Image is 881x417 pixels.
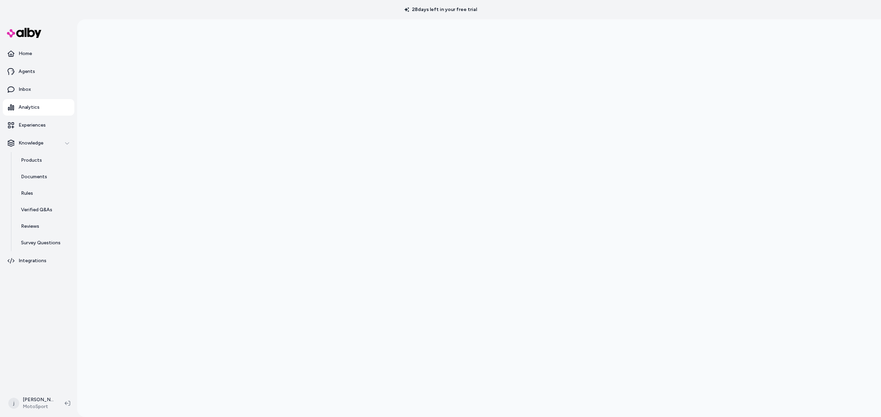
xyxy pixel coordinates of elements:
[3,117,74,133] a: Experiences
[3,45,74,62] a: Home
[3,81,74,98] a: Inbox
[4,392,59,414] button: j[PERSON_NAME]MotoSport
[21,173,47,180] p: Documents
[3,135,74,151] button: Knowledge
[21,223,39,230] p: Reviews
[19,104,40,111] p: Analytics
[400,6,481,13] p: 28 days left in your free trial
[3,253,74,269] a: Integrations
[14,185,74,202] a: Rules
[14,202,74,218] a: Verified Q&As
[14,218,74,235] a: Reviews
[19,257,46,264] p: Integrations
[19,122,46,129] p: Experiences
[3,99,74,116] a: Analytics
[8,398,19,409] span: j
[19,68,35,75] p: Agents
[7,28,41,38] img: alby Logo
[21,190,33,197] p: Rules
[19,86,31,93] p: Inbox
[14,235,74,251] a: Survey Questions
[21,206,52,213] p: Verified Q&As
[23,403,54,410] span: MotoSport
[14,169,74,185] a: Documents
[19,140,43,147] p: Knowledge
[21,239,61,246] p: Survey Questions
[14,152,74,169] a: Products
[21,157,42,164] p: Products
[3,63,74,80] a: Agents
[23,396,54,403] p: [PERSON_NAME]
[19,50,32,57] p: Home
